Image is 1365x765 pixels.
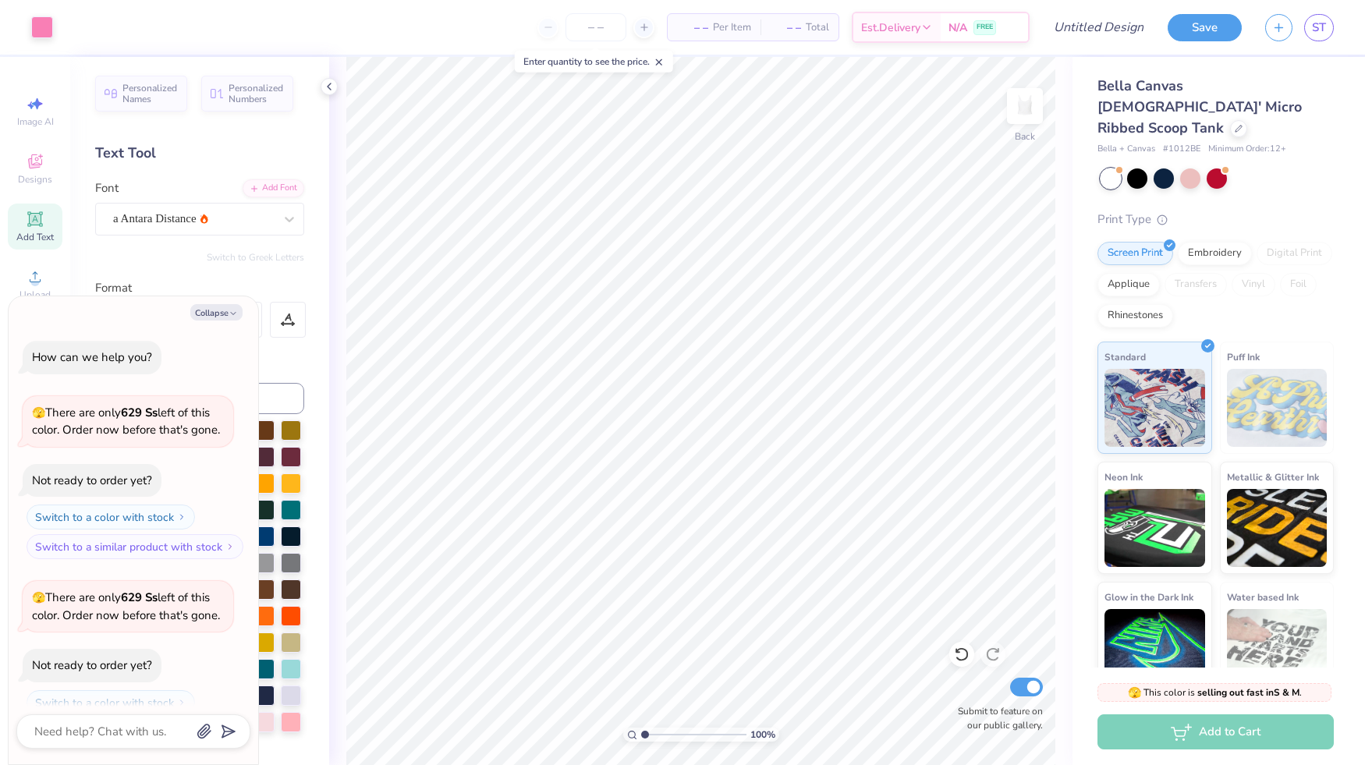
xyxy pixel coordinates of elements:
strong: 629 Ss [121,590,158,605]
span: 🫣 [32,406,45,420]
div: Text Tool [95,143,304,164]
div: How can we help you? [32,349,152,365]
div: Embroidery [1178,242,1252,265]
img: Switch to a color with stock [177,698,186,707]
span: Est. Delivery [861,19,920,36]
span: Neon Ink [1104,469,1143,485]
div: Applique [1097,273,1160,296]
span: Designs [18,173,52,186]
label: Font [95,179,119,197]
button: Switch to a color with stock [27,505,195,529]
div: Transfers [1165,273,1227,296]
span: There are only left of this color. Order now before that's gone. [32,405,220,438]
span: Standard [1104,349,1146,365]
img: Back [1009,90,1041,122]
span: Personalized Names [122,83,178,104]
div: Enter quantity to see the price. [515,51,673,73]
div: Screen Print [1097,242,1173,265]
span: Glow in the Dark Ink [1104,589,1193,605]
img: Neon Ink [1104,489,1205,567]
div: Print Type [1097,211,1334,228]
span: There are only left of this color. Order now before that's gone. [32,590,220,623]
span: Bella Canvas [DEMOGRAPHIC_DATA]' Micro Ribbed Scoop Tank [1097,76,1302,137]
img: Switch to a similar product with stock [225,542,235,551]
div: Vinyl [1232,273,1275,296]
label: Submit to feature on our public gallery. [949,704,1043,732]
div: Not ready to order yet? [32,473,152,488]
span: # 1012BE [1163,143,1200,156]
button: Switch to a color with stock [27,690,195,715]
img: Switch to a color with stock [177,512,186,522]
span: Add Text [16,231,54,243]
span: Image AI [17,115,54,128]
span: 🫣 [1128,685,1141,700]
div: Format [95,279,306,297]
div: Back [1015,129,1035,143]
span: Total [806,19,829,36]
span: N/A [948,19,967,36]
button: Collapse [190,304,243,321]
span: Bella + Canvas [1097,143,1155,156]
span: Metallic & Glitter Ink [1227,469,1319,485]
div: Not ready to order yet? [32,657,152,673]
img: Water based Ink [1227,609,1328,687]
div: Digital Print [1257,242,1332,265]
strong: selling out fast in S & M [1197,686,1299,699]
img: Puff Ink [1227,369,1328,447]
span: This color is . [1128,685,1302,699]
img: Glow in the Dark Ink [1104,609,1205,687]
img: Metallic & Glitter Ink [1227,489,1328,567]
button: Switch to a similar product with stock [27,534,243,559]
input: Untitled Design [1041,12,1156,43]
span: – – [770,19,801,36]
span: Water based Ink [1227,589,1299,605]
span: Minimum Order: 12 + [1208,143,1286,156]
button: Save [1168,14,1242,41]
button: Switch to Greek Letters [207,251,304,264]
div: Rhinestones [1097,304,1173,328]
input: – – [565,13,626,41]
img: Standard [1104,369,1205,447]
a: ST [1304,14,1334,41]
span: – – [677,19,708,36]
span: Upload [19,289,51,301]
span: Personalized Numbers [229,83,284,104]
strong: 629 Ss [121,405,158,420]
span: ST [1312,19,1326,37]
div: Foil [1280,273,1317,296]
span: Per Item [713,19,751,36]
span: 🫣 [32,590,45,605]
span: 100 % [750,728,775,742]
span: Puff Ink [1227,349,1260,365]
div: Add Font [243,179,304,197]
span: FREE [977,22,993,33]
